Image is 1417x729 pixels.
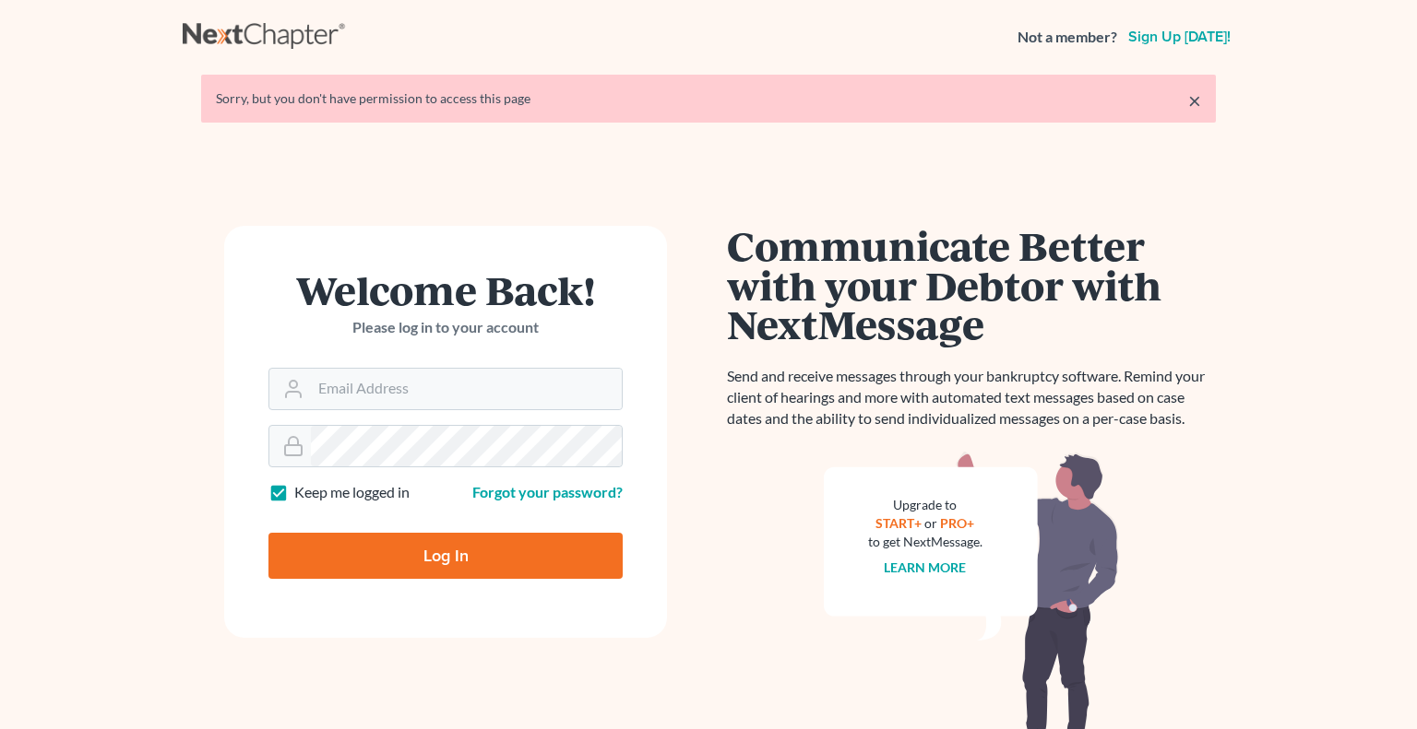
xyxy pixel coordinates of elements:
[868,533,982,551] div: to get NextMessage.
[1125,29,1234,44] a: Sign up [DATE]!
[885,559,967,575] a: Learn more
[1188,89,1201,112] a: ×
[876,515,923,531] a: START+
[294,482,410,503] label: Keep me logged in
[311,369,622,409] input: Email Address
[727,366,1216,429] p: Send and receive messages through your bankruptcy software. Remind your client of hearings and mo...
[727,226,1216,344] h1: Communicate Better with your Debtor with NextMessage
[472,483,623,500] a: Forgot your password?
[268,533,623,579] input: Log In
[925,515,938,531] span: or
[868,496,982,514] div: Upgrade to
[268,270,623,310] h1: Welcome Back!
[268,317,623,338] p: Please log in to your account
[1018,27,1117,48] strong: Not a member?
[941,515,975,531] a: PRO+
[216,89,1201,108] div: Sorry, but you don't have permission to access this page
